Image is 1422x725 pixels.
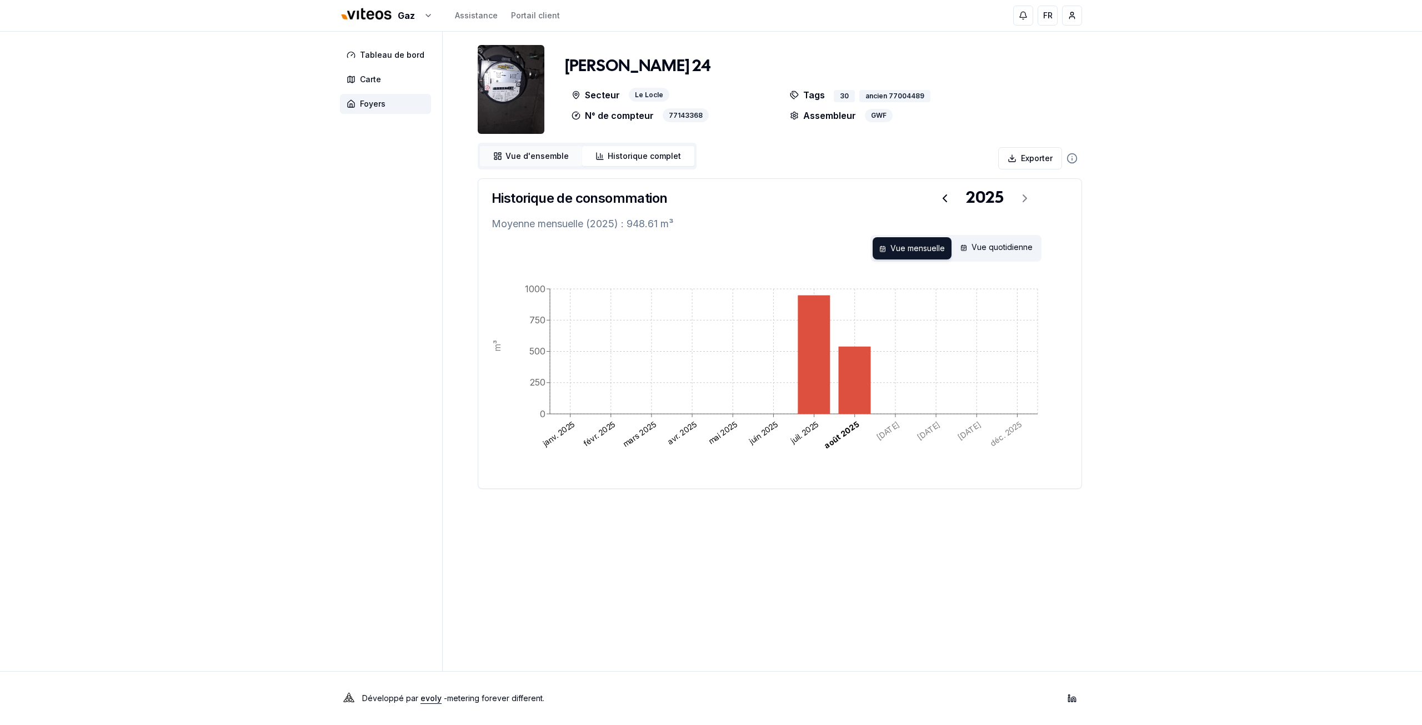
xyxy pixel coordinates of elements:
[492,340,503,352] tspan: m³
[608,151,681,162] span: Historique complet
[540,408,545,419] tspan: 0
[340,69,435,89] a: Carte
[822,419,861,451] text: août 2025
[525,283,545,294] tspan: 1000
[455,10,498,21] a: Assistance
[492,189,667,207] h3: Historique de consommation
[360,74,381,85] span: Carte
[340,689,358,707] img: Evoly Logo
[530,377,545,388] tspan: 250
[966,188,1004,208] div: 2025
[420,693,442,703] a: evoly
[572,108,654,122] p: N° de compteur
[478,45,544,134] img: unit Image
[362,691,544,706] p: Développé par - metering forever different .
[572,88,620,102] p: Secteur
[505,151,569,162] span: Vue d'ensemble
[629,88,669,102] div: Le Locle
[834,90,855,102] div: 30
[529,314,545,326] tspan: 750
[790,88,825,102] p: Tags
[398,9,415,22] span: Gaz
[360,98,385,109] span: Foyers
[790,109,856,122] p: Assembleur
[859,90,930,102] div: ancien 77004489
[340,94,435,114] a: Foyers
[873,237,952,259] div: Vue mensuelle
[998,147,1062,169] button: Exporter
[865,109,893,122] div: GWF
[360,49,424,61] span: Tableau de bord
[1038,6,1058,26] button: FR
[1043,10,1053,21] span: FR
[663,108,709,122] div: 77143368
[340,4,433,28] button: Gaz
[511,10,560,21] a: Portail client
[480,146,582,166] a: Vue d'ensemble
[340,1,393,28] img: Viteos - Gaz Logo
[340,45,435,65] a: Tableau de bord
[788,419,820,446] text: juil. 2025
[565,57,710,77] h1: [PERSON_NAME] 24
[529,346,545,357] tspan: 500
[582,146,694,166] a: Historique complet
[492,216,1068,232] p: Moyenne mensuelle (2025) : 948.61 m³
[954,237,1039,259] div: Vue quotidienne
